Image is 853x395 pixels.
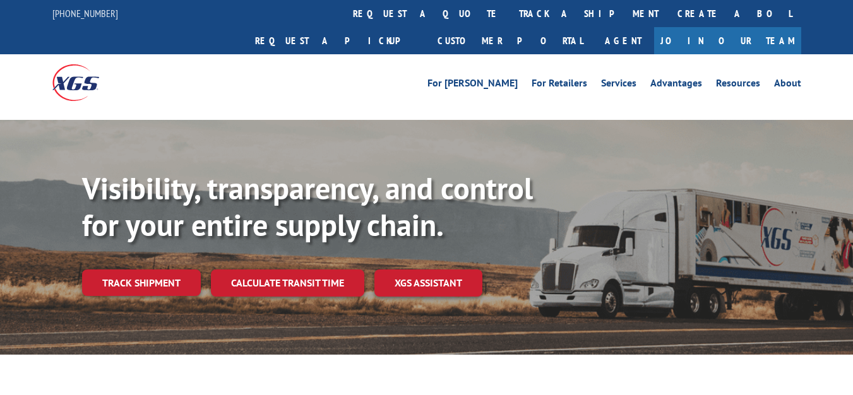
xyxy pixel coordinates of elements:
[82,168,533,244] b: Visibility, transparency, and control for your entire supply chain.
[654,27,801,54] a: Join Our Team
[592,27,654,54] a: Agent
[532,78,587,92] a: For Retailers
[428,27,592,54] a: Customer Portal
[601,78,636,92] a: Services
[716,78,760,92] a: Resources
[211,269,364,297] a: Calculate transit time
[427,78,518,92] a: For [PERSON_NAME]
[82,269,201,296] a: Track shipment
[374,269,482,297] a: XGS ASSISTANT
[246,27,428,54] a: Request a pickup
[774,78,801,92] a: About
[52,7,118,20] a: [PHONE_NUMBER]
[650,78,702,92] a: Advantages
